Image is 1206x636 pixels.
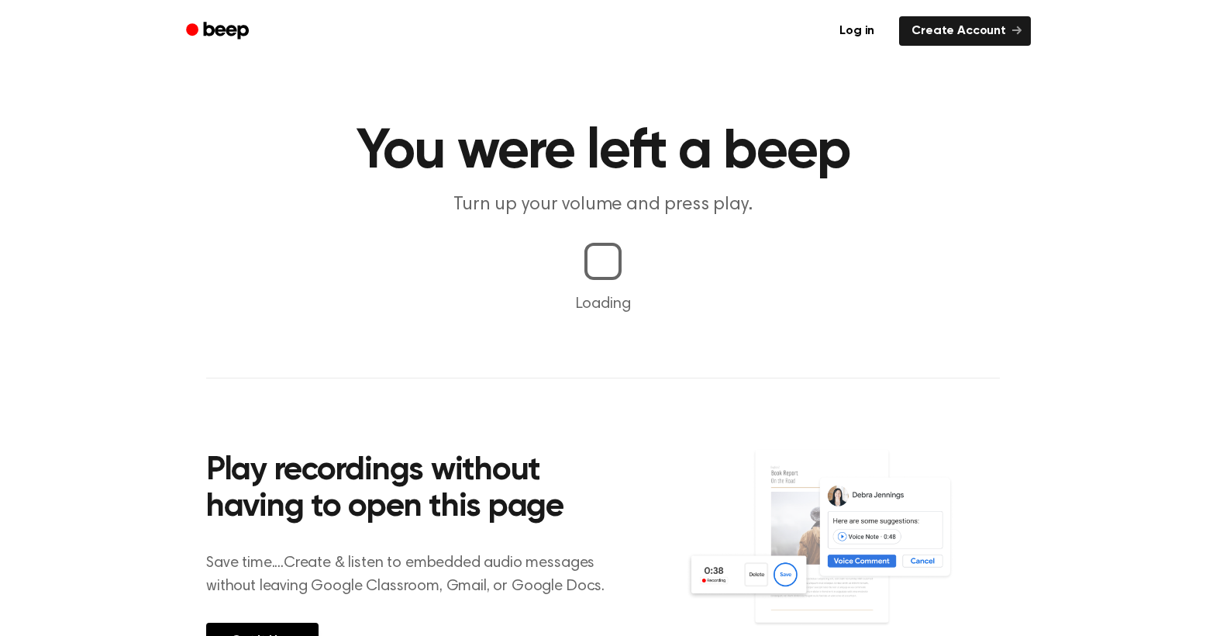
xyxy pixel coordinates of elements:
[206,124,1000,180] h1: You were left a beep
[305,192,901,218] p: Turn up your volume and press play.
[206,453,624,527] h2: Play recordings without having to open this page
[175,16,263,47] a: Beep
[899,16,1031,46] a: Create Account
[824,13,890,49] a: Log in
[19,292,1187,316] p: Loading
[206,551,624,598] p: Save time....Create & listen to embedded audio messages without leaving Google Classroom, Gmail, ...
